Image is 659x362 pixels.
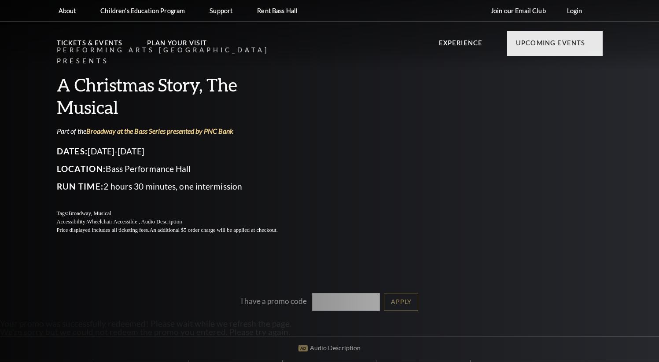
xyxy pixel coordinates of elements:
span: Wheelchair Accessible , Audio Description [87,219,182,225]
p: Rent Bass Hall [257,7,298,15]
p: Experience [439,38,483,54]
p: About [59,7,76,15]
p: Price displayed includes all ticketing fees. [57,226,299,234]
span: Location: [57,164,106,174]
span: Run Time: [57,181,104,191]
p: Support [210,7,232,15]
span: Dates: [57,146,88,156]
span: Broadway, Musical [68,210,111,216]
p: Tags: [57,209,299,218]
p: Tickets & Events [57,38,123,54]
p: [DATE]-[DATE] [57,144,299,158]
h3: A Christmas Story, The Musical [57,73,299,118]
p: Upcoming Events [516,38,585,54]
p: Plan Your Visit [147,38,207,54]
p: Accessibility: [57,218,299,226]
p: Children's Education Program [100,7,185,15]
a: Broadway at the Bass Series presented by PNC Bank [86,127,233,135]
p: 2 hours 30 minutes, one intermission [57,179,299,194]
p: Bass Performance Hall [57,162,299,176]
p: Part of the [57,126,299,136]
span: An additional $5 order charge will be applied at checkout. [149,227,277,233]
